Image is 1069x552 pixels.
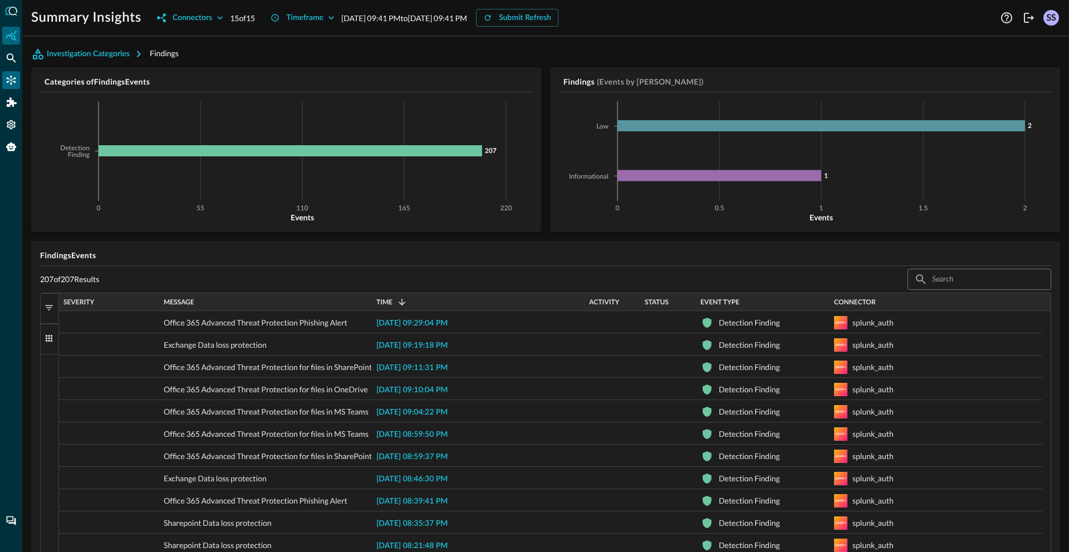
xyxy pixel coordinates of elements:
div: Timeframe [286,11,323,25]
h5: Findings Events [40,250,1051,261]
span: [DATE] 09:10:04 PM [376,386,448,394]
span: [DATE] 08:21:48 PM [376,542,448,550]
span: Exchange Data loss protection [164,334,267,356]
div: Detection Finding [719,423,780,445]
div: Chat [2,512,20,530]
tspan: 0 [616,205,620,212]
tspan: Finding [68,152,90,159]
tspan: 0 [97,205,101,212]
div: Detection Finding [719,512,780,534]
tspan: 0.5 [715,205,724,212]
svg: Splunk [834,539,847,552]
div: Detection Finding [719,356,780,378]
span: Office 365 Advanced Threat Protection for files in MS Teams [164,401,369,423]
span: Office 365 Advanced Threat Protection Phishing Alert [164,490,347,512]
svg: Splunk [834,472,847,485]
tspan: 165 [399,205,410,212]
span: [DATE] 08:59:50 PM [376,431,448,438]
div: splunk_auth [852,490,894,512]
span: [DATE] 09:29:04 PM [376,319,448,327]
tspan: 2 [1028,121,1032,130]
svg: Splunk [834,450,847,463]
span: [DATE] 09:04:22 PM [376,408,448,416]
span: Sharepoint Data loss protection [164,512,272,534]
span: [DATE] 09:11:31 PM [376,364,448,372]
span: Connector [834,298,876,306]
div: Summary Insights [2,27,20,45]
span: Time [376,298,393,306]
svg: Splunk [834,338,847,352]
div: Detection Finding [719,312,780,334]
h5: (Events by [PERSON_NAME]) [597,76,704,87]
span: [DATE] 08:39:41 PM [376,497,448,505]
div: splunk_auth [852,512,894,534]
span: Activity [589,298,619,306]
span: Status [645,298,669,306]
svg: Splunk [834,383,847,396]
tspan: 2 [1023,205,1027,212]
span: Office 365 Advanced Threat Protection Phishing Alert [164,312,347,334]
div: splunk_auth [852,334,894,356]
tspan: Events [291,213,314,222]
div: SS [1043,10,1059,26]
div: splunk_auth [852,356,894,378]
span: [DATE] 09:19:18 PM [376,342,448,349]
div: Connectors [2,71,20,89]
h5: Categories of Findings Events [45,76,532,87]
div: Detection Finding [719,378,780,401]
tspan: Low [596,124,609,130]
input: Search [932,269,1026,289]
span: Office 365 Advanced Threat Protection for files in MS Teams [164,423,369,445]
h5: Findings [563,76,595,87]
div: Detection Finding [719,401,780,423]
div: Addons [3,93,21,111]
span: [DATE] 08:35:37 PM [376,520,448,528]
tspan: 1 [820,205,823,212]
p: 15 of 15 [230,12,255,24]
span: Severity [63,298,94,306]
tspan: 1.5 [919,205,928,212]
div: Detection Finding [719,467,780,490]
div: Federated Search [2,49,20,67]
div: Submit Refresh [499,11,551,25]
tspan: 207 [485,146,497,155]
span: Message [164,298,194,306]
tspan: 55 [197,205,204,212]
tspan: Events [810,213,833,222]
h1: Summary Insights [31,9,141,27]
tspan: 1 [824,171,828,180]
p: [DATE] 09:41 PM to [DATE] 09:41 PM [341,12,467,24]
div: Connectors [173,11,212,25]
button: Logout [1020,9,1038,27]
button: Submit Refresh [476,9,558,27]
span: Findings [150,48,179,58]
svg: Splunk [834,361,847,374]
svg: Splunk [834,316,847,329]
tspan: 110 [297,205,308,212]
div: splunk_auth [852,423,894,445]
tspan: 220 [501,205,512,212]
svg: Splunk [834,516,847,530]
div: splunk_auth [852,401,894,423]
p: 207 of 207 Results [40,274,99,284]
span: [DATE] 08:59:37 PM [376,453,448,461]
svg: Splunk [834,494,847,507]
button: Connectors [150,9,230,27]
tspan: Informational [569,174,609,180]
div: Detection Finding [719,490,780,512]
span: Event Type [700,298,739,306]
button: Timeframe [264,9,341,27]
span: Office 365 Advanced Threat Protection for files in SharePoint [164,445,372,467]
div: Detection Finding [719,445,780,467]
span: Exchange Data loss protection [164,467,267,490]
svg: Splunk [834,427,847,441]
svg: Splunk [834,405,847,418]
tspan: Detection [60,145,90,152]
div: splunk_auth [852,312,894,334]
div: Query Agent [2,138,20,156]
div: Settings [2,116,20,134]
div: Detection Finding [719,334,780,356]
div: splunk_auth [852,467,894,490]
div: splunk_auth [852,378,894,401]
span: [DATE] 08:46:30 PM [376,475,448,483]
